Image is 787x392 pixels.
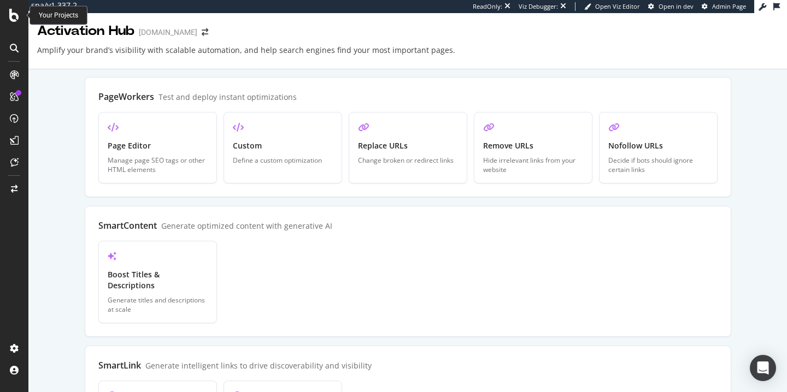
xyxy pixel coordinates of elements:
[108,140,208,151] div: Page Editor
[145,360,372,371] div: Generate intelligent links to drive discoverability and visibility
[608,156,708,174] div: Decide if bots should ignore certain links
[108,269,208,291] div: Boost Titles & Descriptions
[98,359,141,371] div: SmartLink
[659,2,694,10] span: Open in dev
[599,112,718,183] a: Nofollow URLsDecide if bots should ignore certain links
[483,140,583,151] div: Remove URLs
[161,221,332,231] div: Generate optimized content with generative AI
[712,2,746,10] span: Admin Page
[98,219,157,231] div: SmartContent
[37,22,134,40] div: Activation Hub
[750,355,776,381] div: Open Intercom Messenger
[648,2,694,11] a: Open in dev
[474,112,592,183] a: Remove URLsHide irrelevant links from your website
[158,92,297,102] div: Test and deploy instant optimizations
[483,156,583,174] div: Hide irrelevant links from your website
[358,140,458,151] div: Replace URLs
[233,156,333,165] div: Define a custom optimization
[702,2,746,11] a: Admin Page
[584,2,640,11] a: Open Viz Editor
[108,295,208,314] div: Generate titles and descriptions at scale
[202,28,208,36] div: arrow-right-arrow-left
[39,11,78,20] div: Your Projects
[519,2,558,11] div: Viz Debugger:
[473,2,502,11] div: ReadOnly:
[608,140,708,151] div: Nofollow URLs
[98,91,154,103] div: PageWorkers
[595,2,640,10] span: Open Viz Editor
[98,112,217,183] a: Page EditorManage page SEO tags or other HTML elements
[37,45,455,64] div: Amplify your brand’s visibility with scalable automation, and help search engines find your most ...
[233,140,333,151] div: Custom
[108,156,208,174] div: Manage page SEO tags or other HTML elements
[349,112,467,183] a: Replace URLsChange broken or redirect links
[224,112,342,183] a: CustomDefine a custom optimization
[139,27,197,38] div: [DOMAIN_NAME]
[358,156,458,165] div: Change broken or redirect links
[98,241,217,323] a: Boost Titles & DescriptionsGenerate titles and descriptions at scale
